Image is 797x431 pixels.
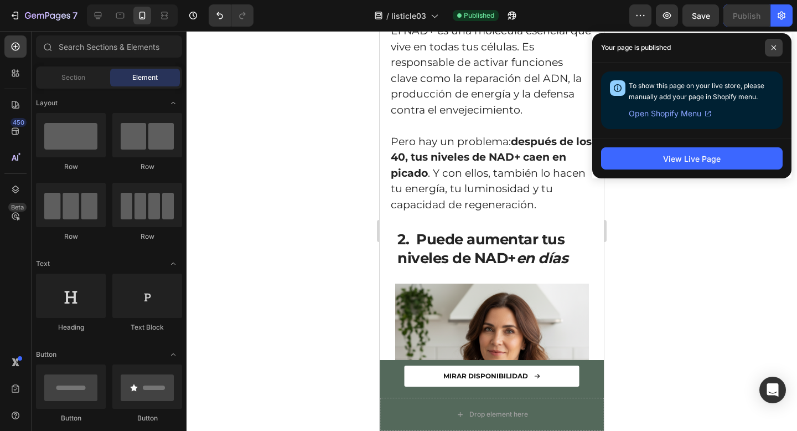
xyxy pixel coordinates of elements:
div: Button [36,413,106,423]
span: To show this page on your live store, please manually add your page in Shopify menu. [629,81,764,101]
div: Row [112,232,182,242]
div: Text Block [112,322,182,332]
div: View Live Page [663,153,721,165]
button: View Live Page [601,147,783,170]
div: 450 [11,118,27,127]
div: Open Intercom Messenger [759,377,786,403]
p: Your page is published [601,42,671,53]
input: Search Sections & Elements [36,35,182,58]
div: Undo/Redo [209,4,253,27]
span: Published [464,11,494,20]
div: Row [36,232,106,242]
span: Element [132,73,158,83]
iframe: Design area [380,31,604,431]
span: Section [61,73,85,83]
span: / [386,10,389,22]
span: Toggle open [164,94,182,112]
span: Open Shopify Menu [629,107,701,120]
div: Heading [36,322,106,332]
span: Toggle open [164,346,182,363]
button: 7 [4,4,82,27]
span: Button [36,350,56,360]
div: Beta [8,203,27,212]
div: Row [36,162,106,172]
p: Pero hay un problema: . Y con ellos, también lo hacen tu energía, tu luminosidad y tu capacidad d... [11,103,212,182]
div: Publish [733,10,760,22]
div: Row [112,162,182,172]
button: Save [682,4,719,27]
div: Button [112,413,182,423]
button: Publish [723,4,770,27]
span: Save [692,11,710,20]
strong: después de los 40, tus niveles de NAD+ caen en picado [11,104,212,148]
i: en días [137,218,189,236]
span: Toggle open [164,255,182,273]
span: Text [36,259,50,269]
h2: 2. Puede aumentar tus niveles de NAD+ [17,198,213,238]
span: listicle03 [391,10,426,22]
p: 7 [73,9,77,22]
span: Layout [36,98,58,108]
